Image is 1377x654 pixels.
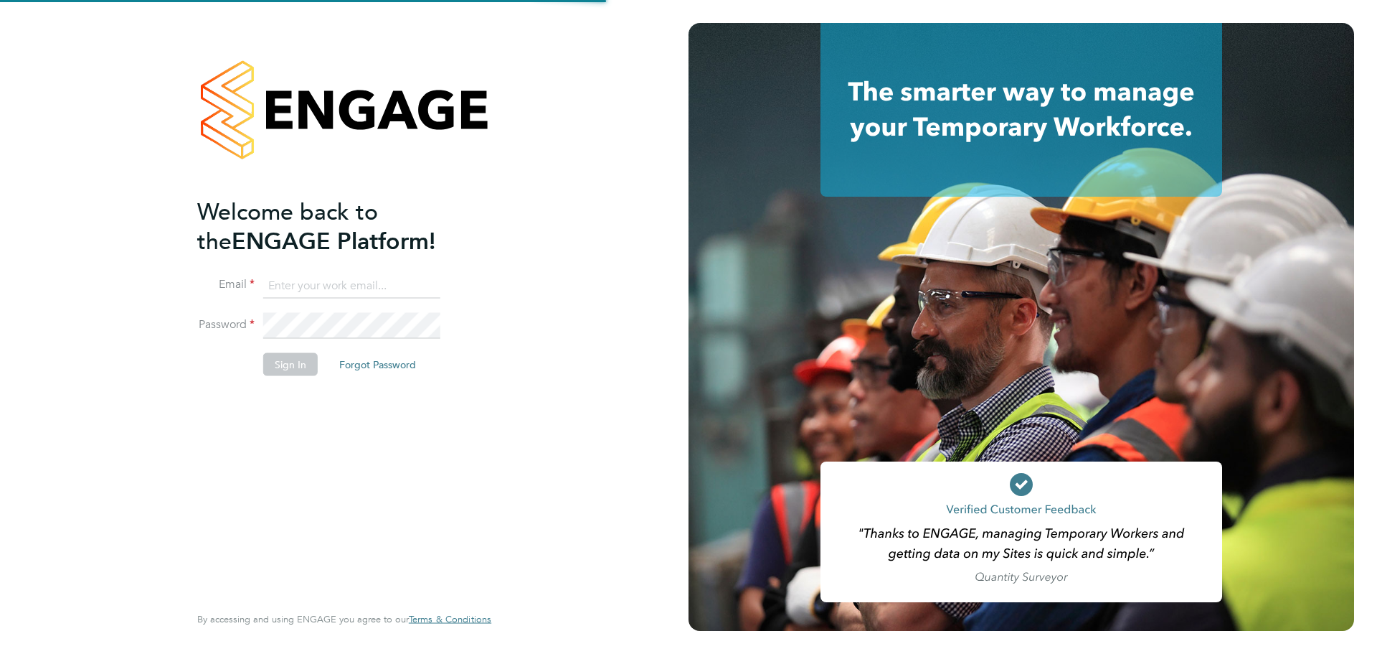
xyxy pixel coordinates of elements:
button: Sign In [263,353,318,376]
span: By accessing and using ENGAGE you agree to our [197,613,491,625]
h2: ENGAGE Platform! [197,197,477,256]
label: Password [197,317,255,332]
a: Terms & Conditions [409,614,491,625]
button: Forgot Password [328,353,427,376]
span: Welcome back to the [197,197,378,255]
input: Enter your work email... [263,273,440,299]
label: Email [197,277,255,292]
